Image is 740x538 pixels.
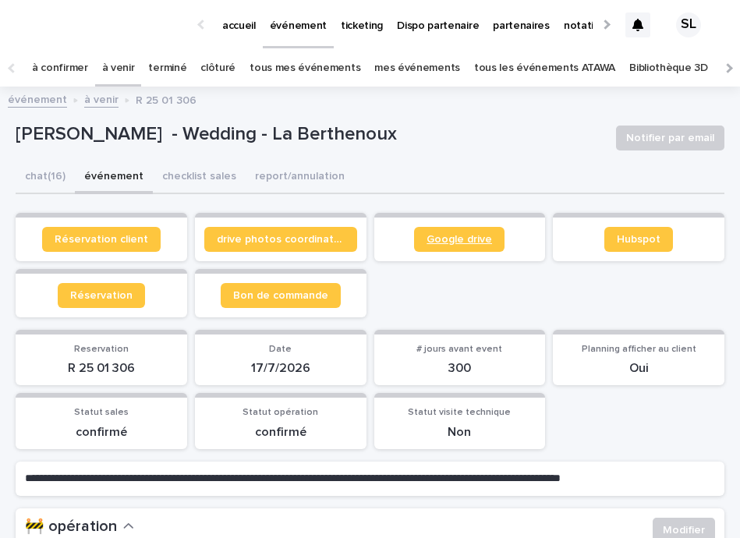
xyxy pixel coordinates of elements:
button: chat (16) [16,161,75,194]
p: confirmé [25,425,178,440]
div: SL [676,12,701,37]
button: 🚧 opération [25,518,134,536]
a: événement [8,90,67,108]
span: # jours avant event [416,345,502,354]
a: à venir [84,90,119,108]
p: [PERSON_NAME] - Wedding - La Berthenoux [16,123,604,146]
img: Ls34BcGeRexTGTNfXpUC [31,9,182,41]
a: tous mes événements [250,50,360,87]
h2: 🚧 opération [25,518,117,536]
span: drive photos coordinateur [217,234,345,245]
span: Planning afficher au client [582,345,696,354]
a: tous les événements ATAWA [474,50,615,87]
a: Réservation [58,283,145,308]
span: Reservation [74,345,129,354]
span: Statut opération [243,408,318,417]
span: Date [269,345,292,354]
a: à venir [102,50,135,87]
a: drive photos coordinateur [204,227,357,252]
button: checklist sales [153,161,246,194]
span: Bon de commande [233,290,328,301]
a: Réservation client [42,227,161,252]
span: Statut sales [74,408,129,417]
a: Bon de commande [221,283,341,308]
p: R 25 01 306 [25,361,178,376]
a: mes événements [374,50,460,87]
a: terminé [148,50,186,87]
p: R 25 01 306 [136,90,197,108]
span: Modifier [663,522,705,538]
p: confirmé [204,425,357,440]
a: Bibliothèque 3D [629,50,707,87]
button: report/annulation [246,161,354,194]
button: événement [75,161,153,194]
a: à confirmer [32,50,88,87]
p: 17/7/2026 [204,361,357,376]
span: Réservation [70,290,133,301]
a: Google drive [414,227,505,252]
span: Notifier par email [626,130,714,146]
span: Hubspot [617,234,660,245]
a: Hubspot [604,227,673,252]
a: clôturé [200,50,235,87]
p: 300 [384,361,536,376]
p: Oui [562,361,715,376]
button: Notifier par email [616,126,724,150]
p: Non [384,425,536,440]
span: Google drive [427,234,492,245]
span: Réservation client [55,234,148,245]
span: Statut visite technique [408,408,511,417]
